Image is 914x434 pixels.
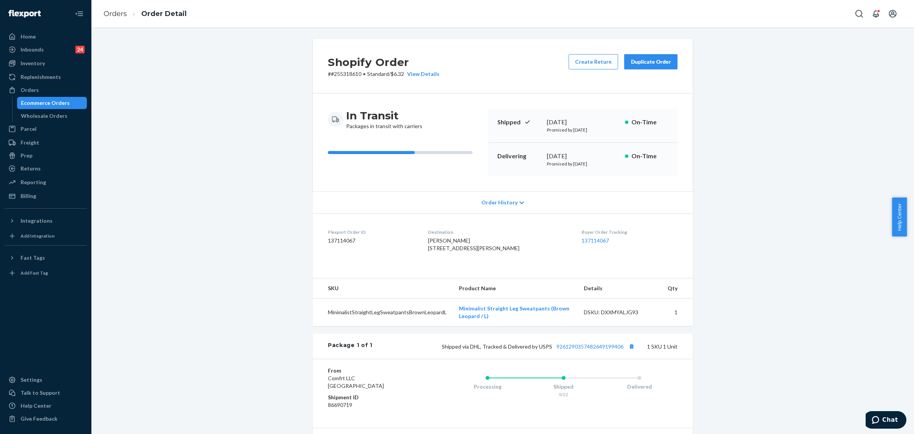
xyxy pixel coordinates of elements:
div: DSKU: DXXMYALJG93 [584,309,655,316]
dt: Destination [428,229,570,235]
div: Reporting [21,178,46,186]
th: SKU [313,278,453,299]
td: MinimalistStraightLegSweatpantsBrownLeopardL [313,299,453,326]
dt: Shipment ID [328,394,419,401]
h2: Shopify Order [328,54,439,70]
div: Integrations [21,217,53,225]
button: Open Search Box [852,6,867,21]
button: Integrations [5,215,87,227]
dt: Buyer Order Tracking [582,229,678,235]
button: Duplicate Order [624,54,678,69]
div: Home [21,33,36,40]
a: Ecommerce Orders [17,97,87,109]
span: [PERSON_NAME] [STREET_ADDRESS][PERSON_NAME] [428,237,519,251]
div: Returns [21,165,41,172]
p: On-Time [631,118,668,127]
ol: breadcrumbs [97,3,193,25]
div: Talk to Support [21,389,60,397]
button: Help Center [892,198,907,236]
button: Talk to Support [5,387,87,399]
div: 24 [75,46,85,53]
a: Reporting [5,176,87,188]
img: Flexport logo [8,10,41,18]
div: Package 1 of 1 [328,341,372,351]
button: Fast Tags [5,252,87,264]
dd: 86690719 [328,401,419,409]
div: Add Fast Tag [21,270,48,276]
div: 9/22 [526,391,602,398]
td: 1 [662,299,693,326]
dt: From [328,367,419,375]
a: Freight [5,137,87,149]
div: Help Center [21,402,51,410]
p: On-Time [631,152,668,161]
a: Add Fast Tag [5,267,87,279]
a: Help Center [5,400,87,412]
p: Shipped [497,118,541,127]
div: Billing [21,192,36,200]
div: Wholesale Orders [21,112,67,120]
div: Processing [449,383,526,391]
div: Delivered [601,383,678,391]
span: Standard [367,71,389,77]
div: [DATE] [547,118,619,127]
button: Copy tracking number [626,341,636,351]
button: Create Return [569,54,618,69]
a: 9261290357482649199406 [556,343,623,350]
dd: 137114067 [328,237,416,244]
div: Fast Tags [21,254,45,262]
div: Parcel [21,125,37,133]
span: Shipped via DHL, Tracked & Delivered by USPS [442,343,636,350]
button: Open account menu [885,6,900,21]
a: Inbounds24 [5,43,87,56]
a: Prep [5,149,87,162]
a: Home [5,31,87,43]
a: Orders [5,84,87,96]
div: Inventory [21,59,45,67]
div: Give Feedback [21,415,58,423]
div: 1 SKU 1 Unit [372,341,678,351]
a: Inventory [5,57,87,69]
a: Settings [5,374,87,386]
h3: In Transit [346,109,422,122]
a: Returns [5,162,87,175]
div: Packages in transit with carriers [346,109,422,130]
button: Open notifications [868,6,884,21]
iframe: Opens a widget where you can chat to one of our agents [866,411,906,430]
a: Orders [104,10,127,18]
div: Add Integration [21,233,54,239]
span: Comfrt LLC [GEOGRAPHIC_DATA] [328,375,384,389]
div: Freight [21,139,39,146]
div: Duplicate Order [631,58,671,66]
p: # #255318610 / $6.32 [328,70,439,78]
a: Replenishments [5,71,87,83]
div: Prep [21,152,32,159]
div: Ecommerce Orders [21,99,70,107]
a: Wholesale Orders [17,110,87,122]
button: Close Navigation [72,6,87,21]
p: Promised by [DATE] [547,127,619,133]
a: Parcel [5,123,87,135]
div: Replenishments [21,73,61,81]
span: Order History [481,199,518,206]
button: View Details [404,70,439,78]
p: Delivering [497,152,541,161]
th: Qty [662,278,693,299]
span: • [363,71,366,77]
a: Minimalist Straight Leg Sweatpants (Brown Leopard / L) [459,305,569,319]
dt: Flexport Order ID [328,229,416,235]
div: Inbounds [21,46,44,53]
th: Product Name [453,278,578,299]
button: Give Feedback [5,413,87,425]
div: Shipped [526,383,602,391]
p: Promised by [DATE] [547,161,619,167]
th: Details [578,278,662,299]
a: Add Integration [5,230,87,242]
a: Order Detail [141,10,187,18]
div: Settings [21,376,42,384]
div: [DATE] [547,152,619,161]
div: Orders [21,86,39,94]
